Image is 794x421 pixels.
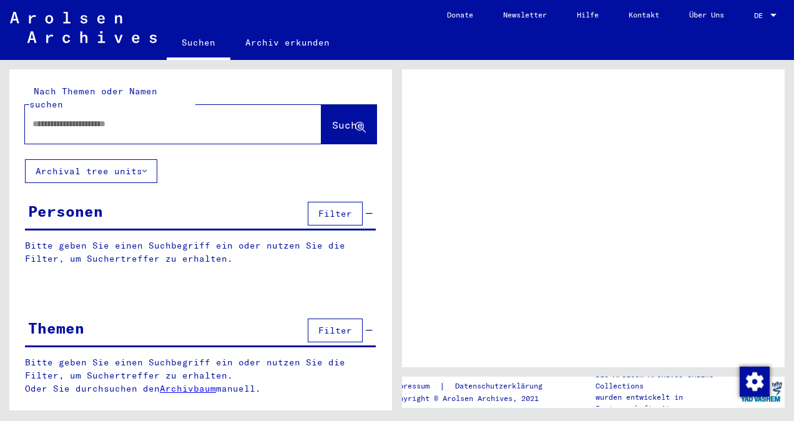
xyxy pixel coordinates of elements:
a: Archiv erkunden [230,27,345,57]
p: Bitte geben Sie einen Suchbegriff ein oder nutzen Sie die Filter, um Suchertreffer zu erhalten. O... [25,356,376,395]
span: Filter [318,325,352,336]
a: Archivbaum [160,383,216,394]
p: Copyright © Arolsen Archives, 2021 [390,393,557,404]
a: Suchen [167,27,230,60]
p: Bitte geben Sie einen Suchbegriff ein oder nutzen Sie die Filter, um Suchertreffer zu erhalten. [25,239,376,265]
button: Archival tree units [25,159,157,183]
span: Filter [318,208,352,219]
button: Filter [308,319,363,342]
p: wurden entwickelt in Partnerschaft mit [595,392,737,414]
img: Zustimmung ändern [740,367,770,397]
a: Impressum [390,380,439,393]
img: yv_logo.png [738,376,785,407]
div: | [390,380,557,393]
mat-label: Nach Themen oder Namen suchen [29,86,157,110]
p: Die Arolsen Archives Online-Collections [595,369,737,392]
button: Suche [321,105,376,144]
div: Personen [28,200,103,222]
span: DE [754,11,768,20]
span: Suche [332,119,363,131]
a: Datenschutzerklärung [445,380,557,393]
button: Filter [308,202,363,225]
img: Arolsen_neg.svg [10,12,157,43]
div: Themen [28,317,84,339]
